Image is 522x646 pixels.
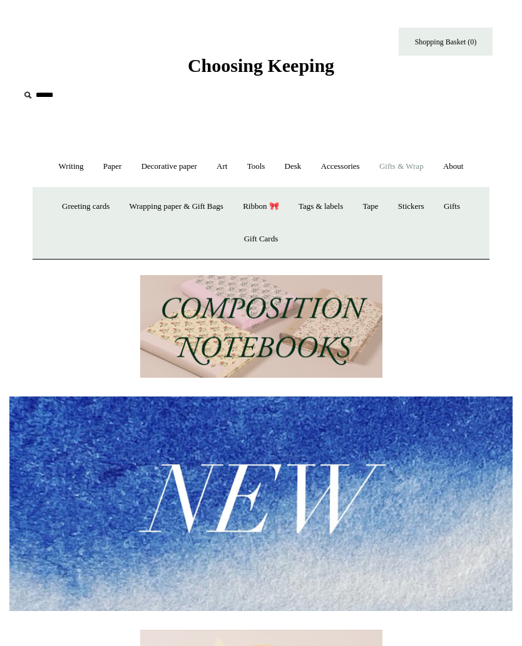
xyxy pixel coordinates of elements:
a: Accessories [312,150,369,183]
img: New.jpg__PID:f73bdf93-380a-4a35-bcfe-7823039498e1 [9,396,513,610]
a: Art [208,150,236,183]
a: Writing [50,150,93,183]
a: Gift Cards [235,223,287,256]
a: About [434,150,473,183]
a: Stickers [389,190,433,223]
a: Gifts & Wrap [371,150,432,183]
a: Tags & labels [290,190,352,223]
a: Desk [276,150,310,183]
a: Gifts [435,190,469,223]
a: Choosing Keeping [188,65,334,74]
a: Tape [354,190,387,223]
a: Paper [95,150,131,183]
a: Wrapping paper & Gift Bags [120,190,232,223]
a: Greeting cards [53,190,118,223]
a: Decorative paper [133,150,206,183]
img: 202302 Composition ledgers.jpg__PID:69722ee6-fa44-49dd-a067-31375e5d54ec [140,275,382,378]
span: Choosing Keeping [188,55,334,76]
a: Tools [238,150,274,183]
a: Shopping Basket (0) [399,28,493,56]
a: Ribbon 🎀 [234,190,288,223]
